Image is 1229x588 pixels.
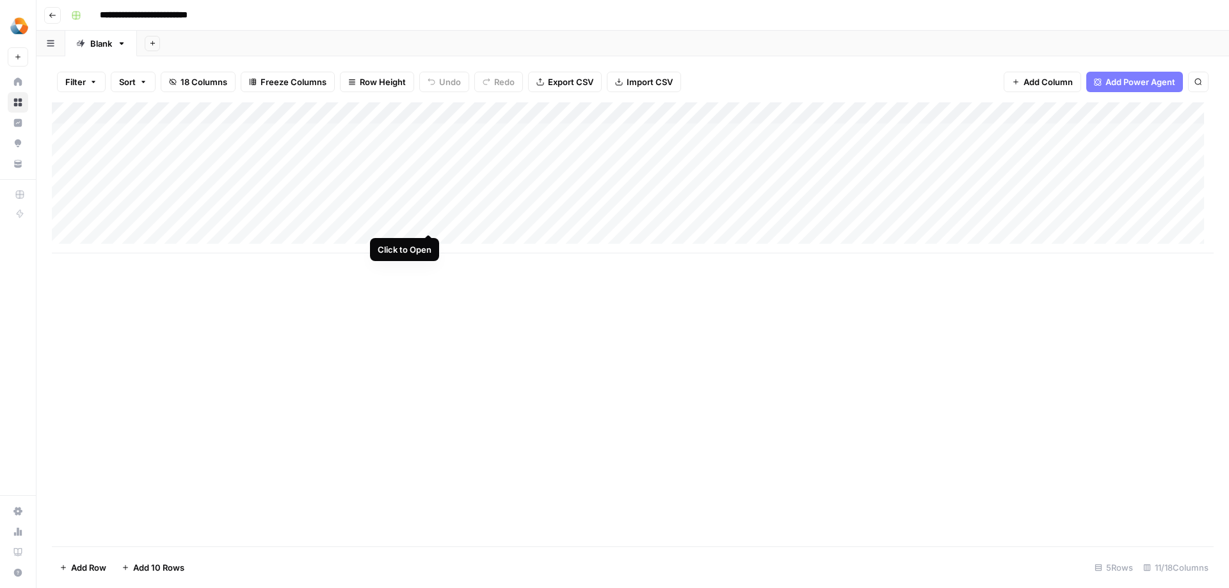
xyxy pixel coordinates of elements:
[133,561,184,574] span: Add 10 Rows
[119,75,136,88] span: Sort
[8,501,28,521] a: Settings
[261,75,326,88] span: Freeze Columns
[161,72,236,92] button: 18 Columns
[8,542,28,562] a: Learning Hub
[111,72,156,92] button: Sort
[1086,72,1183,92] button: Add Power Agent
[90,37,112,50] div: Blank
[1024,75,1073,88] span: Add Column
[627,75,673,88] span: Import CSV
[65,31,137,56] a: Blank
[1105,75,1175,88] span: Add Power Agent
[1004,72,1081,92] button: Add Column
[57,72,106,92] button: Filter
[8,113,28,133] a: Insights
[65,75,86,88] span: Filter
[1089,557,1138,578] div: 5 Rows
[474,72,523,92] button: Redo
[8,154,28,174] a: Your Data
[528,72,602,92] button: Export CSV
[8,72,28,92] a: Home
[8,10,28,42] button: Workspace: Milengo
[8,562,28,583] button: Help + Support
[548,75,593,88] span: Export CSV
[1138,557,1214,578] div: 11/18 Columns
[8,15,31,38] img: Milengo Logo
[340,72,414,92] button: Row Height
[114,557,192,578] button: Add 10 Rows
[439,75,461,88] span: Undo
[607,72,681,92] button: Import CSV
[241,72,335,92] button: Freeze Columns
[360,75,406,88] span: Row Height
[419,72,469,92] button: Undo
[8,521,28,542] a: Usage
[8,92,28,113] a: Browse
[378,243,431,256] div: Click to Open
[494,75,515,88] span: Redo
[52,557,114,578] button: Add Row
[8,133,28,154] a: Opportunities
[71,561,106,574] span: Add Row
[181,75,227,88] span: 18 Columns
